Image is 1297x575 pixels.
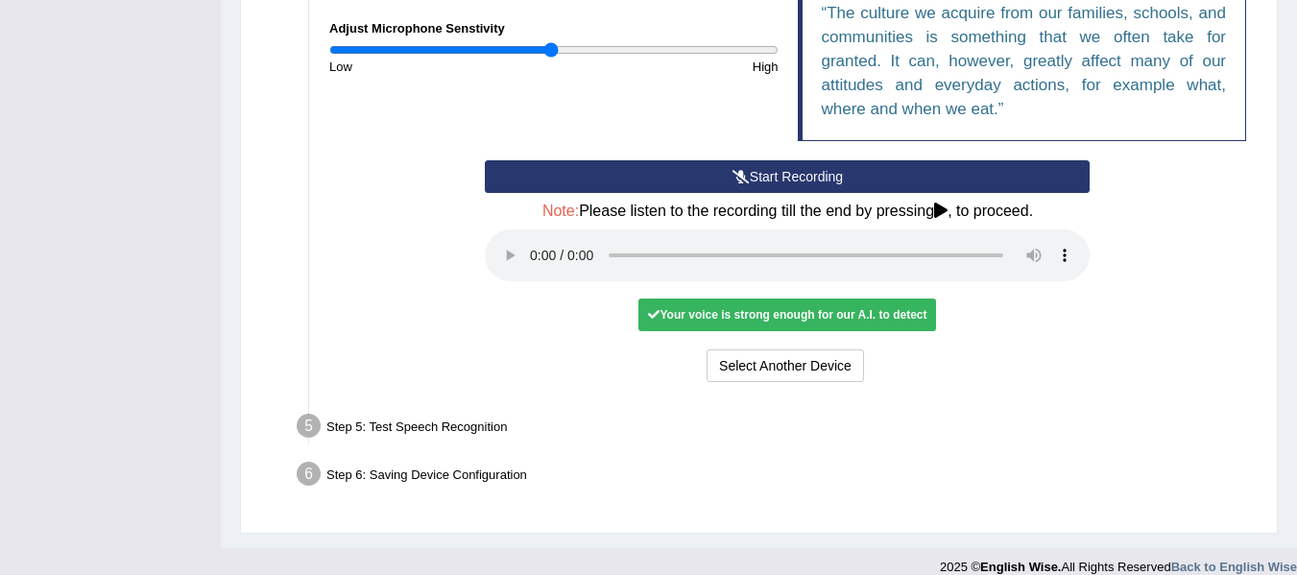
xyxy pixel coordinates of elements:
button: Start Recording [485,160,1090,193]
label: Adjust Microphone Senstivity [329,19,505,37]
div: Your voice is strong enough for our A.I. to detect [638,299,936,331]
strong: English Wise. [980,560,1061,574]
h4: Please listen to the recording till the end by pressing , to proceed. [485,203,1090,220]
span: Note: [542,203,579,219]
q: The culture we acquire from our families, schools, and communities is something that we often tak... [822,4,1227,118]
div: Low [320,58,554,76]
a: Back to English Wise [1171,560,1297,574]
div: Step 6: Saving Device Configuration [288,456,1268,498]
div: Step 5: Test Speech Recognition [288,408,1268,450]
div: High [554,58,788,76]
button: Select Another Device [707,349,864,382]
